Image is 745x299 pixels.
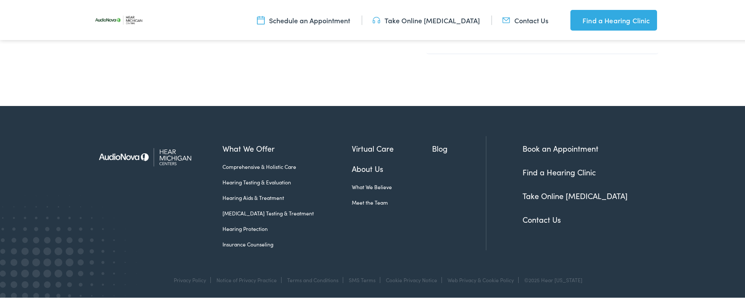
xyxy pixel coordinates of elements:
img: utility icon [570,14,578,24]
img: utility icon [502,14,510,24]
a: What We Believe [352,182,432,190]
a: Hearing Testing & Evaluation [222,177,352,185]
a: Cookie Privacy Notice [386,275,437,282]
a: Take Online [MEDICAL_DATA] [523,189,628,200]
a: Virtual Care [352,141,432,153]
a: Hearing Protection [222,224,352,231]
a: Contact Us [523,213,561,224]
a: SMS Terms [349,275,376,282]
img: Hear Michigan [91,135,210,177]
a: Find a Hearing Clinic [523,165,596,176]
a: Contact Us [502,14,548,24]
a: Hearing Aids & Treatment [222,193,352,200]
a: Schedule an Appointment [257,14,350,24]
a: Notice of Privacy Practice [216,275,277,282]
a: Meet the Team [352,197,432,205]
a: [MEDICAL_DATA] Testing & Treatment [222,208,352,216]
a: Web Privacy & Cookie Policy [448,275,514,282]
a: Find a Hearing Clinic [570,9,657,29]
a: Terms and Conditions [287,275,338,282]
a: About Us [352,162,432,173]
a: Insurance Counseling [222,239,352,247]
img: utility icon [372,14,380,24]
a: Comprehensive & Holistic Care [222,162,352,169]
a: What We Offer [222,141,352,153]
a: Book an Appointment [523,142,598,153]
div: ©2025 Hear [US_STATE] [520,276,582,282]
a: Privacy Policy [174,275,206,282]
a: Take Online [MEDICAL_DATA] [372,14,480,24]
a: Blog [432,141,486,153]
img: utility icon [257,14,265,24]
